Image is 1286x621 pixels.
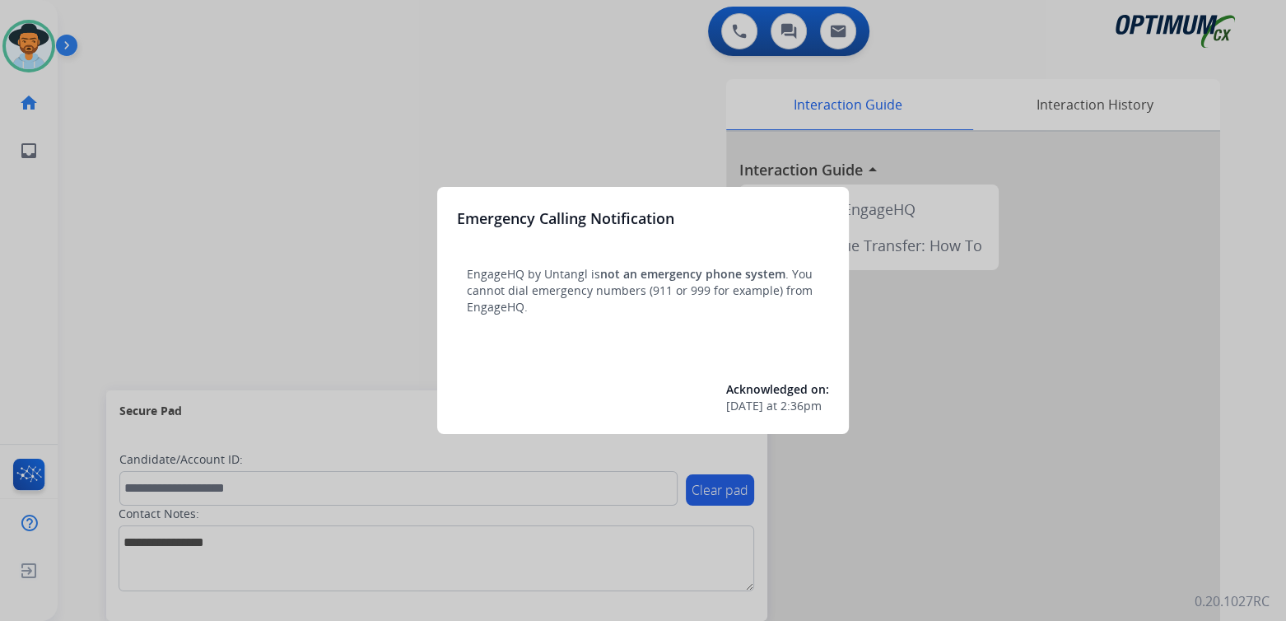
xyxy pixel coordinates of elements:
[726,398,763,414] span: [DATE]
[600,266,785,282] span: not an emergency phone system
[726,381,829,397] span: Acknowledged on:
[457,207,674,230] h3: Emergency Calling Notification
[780,398,822,414] span: 2:36pm
[726,398,829,414] div: at
[1195,591,1270,611] p: 0.20.1027RC
[467,266,819,315] p: EngageHQ by Untangl is . You cannot dial emergency numbers (911 or 999 for example) from EngageHQ.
